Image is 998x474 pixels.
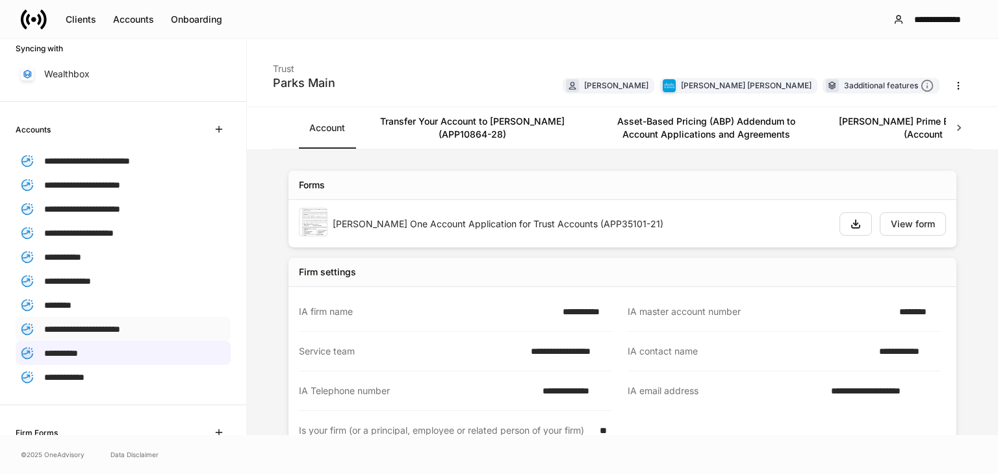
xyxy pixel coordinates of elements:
[66,15,96,24] div: Clients
[628,345,871,358] div: IA contact name
[844,79,934,93] div: 3 additional features
[663,79,676,92] img: charles-schwab-BFYFdbvS.png
[628,384,823,398] div: IA email address
[299,107,355,149] a: Account
[16,62,231,86] a: Wealthbox
[21,449,84,460] span: © 2025 OneAdvisory
[16,42,63,55] h6: Syncing with
[16,427,58,439] h6: Firm Forms
[273,75,335,91] div: Parks Main
[299,345,523,358] div: Service team
[880,212,946,236] button: View form
[589,107,823,149] a: Asset-Based Pricing (ABP) Addendum to Account Applications and Agreements
[110,449,159,460] a: Data Disclaimer
[273,55,335,75] div: Trust
[57,9,105,30] button: Clients
[681,79,812,92] div: [PERSON_NAME] [PERSON_NAME]
[171,15,222,24] div: Onboarding
[299,266,356,279] div: Firm settings
[299,384,535,397] div: IA Telephone number
[299,305,555,318] div: IA firm name
[105,9,162,30] button: Accounts
[584,79,648,92] div: [PERSON_NAME]
[355,107,589,149] a: Transfer Your Account to [PERSON_NAME] (APP10864-28)
[299,179,325,192] div: Forms
[333,218,829,231] div: [PERSON_NAME] One Account Application for Trust Accounts (APP35101-21)
[891,219,935,229] div: View form
[162,9,231,30] button: Onboarding
[113,15,154,24] div: Accounts
[628,305,891,318] div: IA master account number
[44,68,90,81] p: Wealthbox
[299,424,592,463] div: Is your firm (or a principal, employee or related person of your firm) an owner, executor, guardi...
[16,123,51,136] h6: Accounts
